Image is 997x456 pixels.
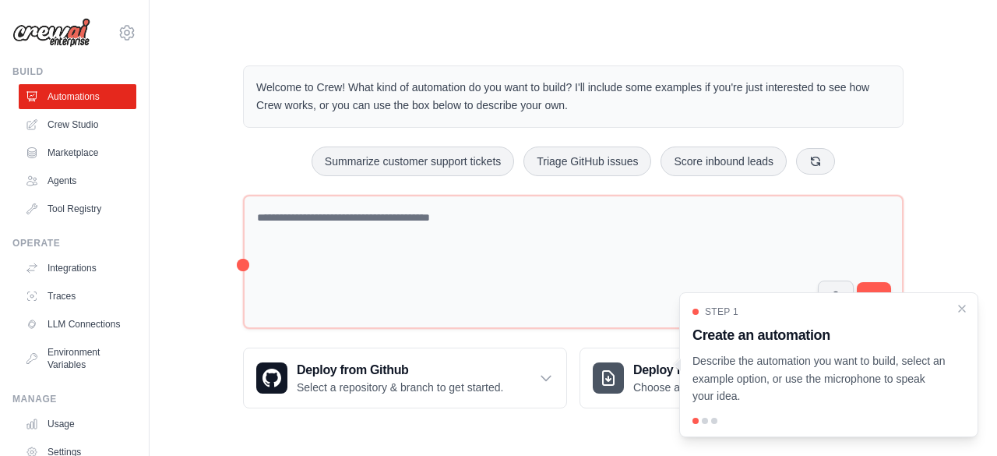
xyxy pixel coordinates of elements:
a: Environment Variables [19,340,136,377]
div: Build [12,65,136,78]
h3: Deploy from Github [297,361,503,380]
a: Marketplace [19,140,136,165]
a: Agents [19,168,136,193]
h3: Create an automation [692,324,946,346]
p: Choose a zip file to upload. [633,380,765,395]
button: Score inbound leads [661,147,787,176]
img: Logo [12,18,90,48]
h3: Deploy from zip file [633,361,765,380]
span: Step 1 [705,306,738,318]
a: Usage [19,412,136,437]
button: Close walkthrough [956,302,968,315]
p: Describe the automation you want to build, select an example option, or use the microphone to spe... [692,352,946,405]
a: Automations [19,84,136,109]
a: Integrations [19,256,136,281]
a: Crew Studio [19,112,136,137]
p: Select a repository & branch to get started. [297,380,503,395]
a: Tool Registry [19,196,136,221]
a: LLM Connections [19,312,136,337]
div: Operate [12,237,136,249]
button: Triage GitHub issues [523,147,651,176]
p: Welcome to Crew! What kind of automation do you want to build? I'll include some examples if you'... [256,79,890,115]
iframe: Chat Widget [919,381,997,456]
div: Manage [12,393,136,405]
button: Summarize customer support tickets [312,147,514,176]
a: Traces [19,284,136,309]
